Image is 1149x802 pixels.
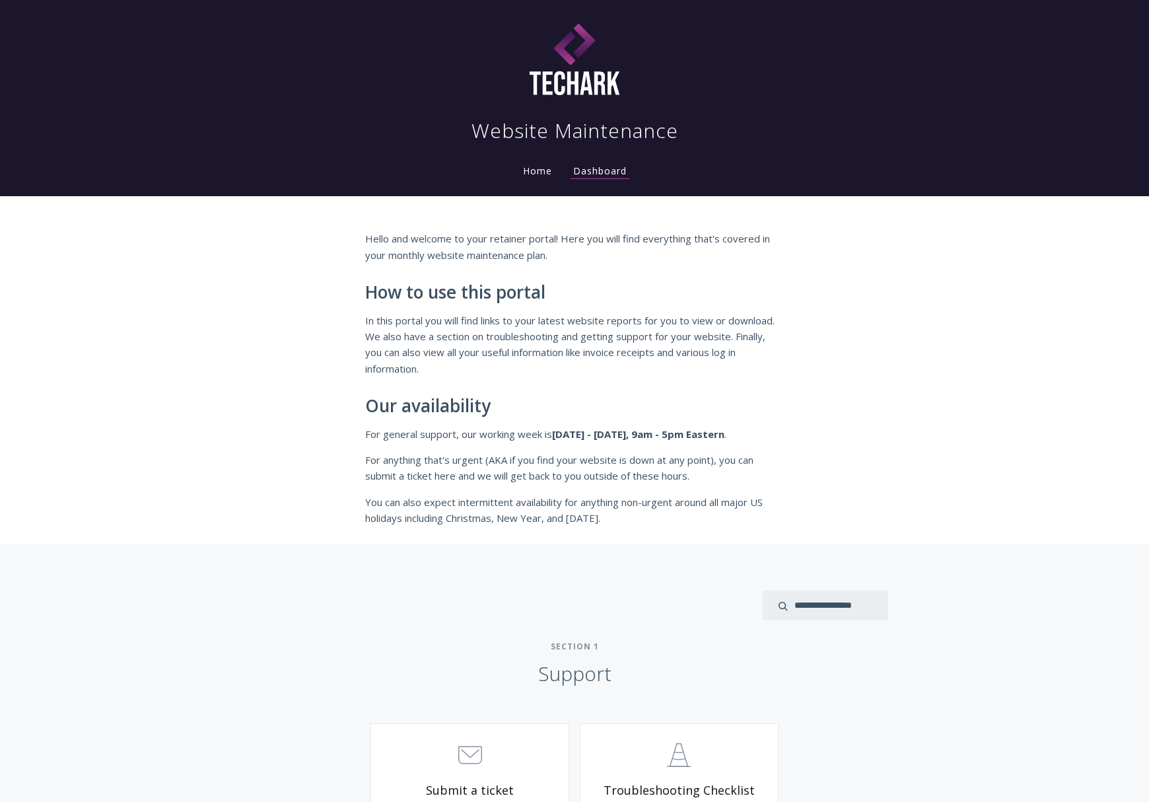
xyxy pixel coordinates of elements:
p: In this portal you will find links to your latest website reports for you to view or download. We... [365,312,784,377]
p: For general support, our working week is . [365,426,784,442]
a: Home [520,164,555,177]
span: Submit a ticket [391,783,549,798]
p: You can also expect intermittent availability for anything non-urgent around all major US holiday... [365,494,784,527]
h2: Our availability [365,396,784,416]
h2: How to use this portal [365,283,784,303]
a: Dashboard [571,164,629,179]
h1: Website Maintenance [471,118,678,144]
p: For anything that's urgent (AKA if you find your website is down at any point), you can submit a ... [365,452,784,484]
strong: [DATE] - [DATE], 9am - 5pm Eastern [552,427,724,441]
input: search input [763,591,888,620]
p: Hello and welcome to your retainer portal! Here you will find everything that's covered in your m... [365,231,784,263]
span: Troubleshooting Checklist [600,783,758,798]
